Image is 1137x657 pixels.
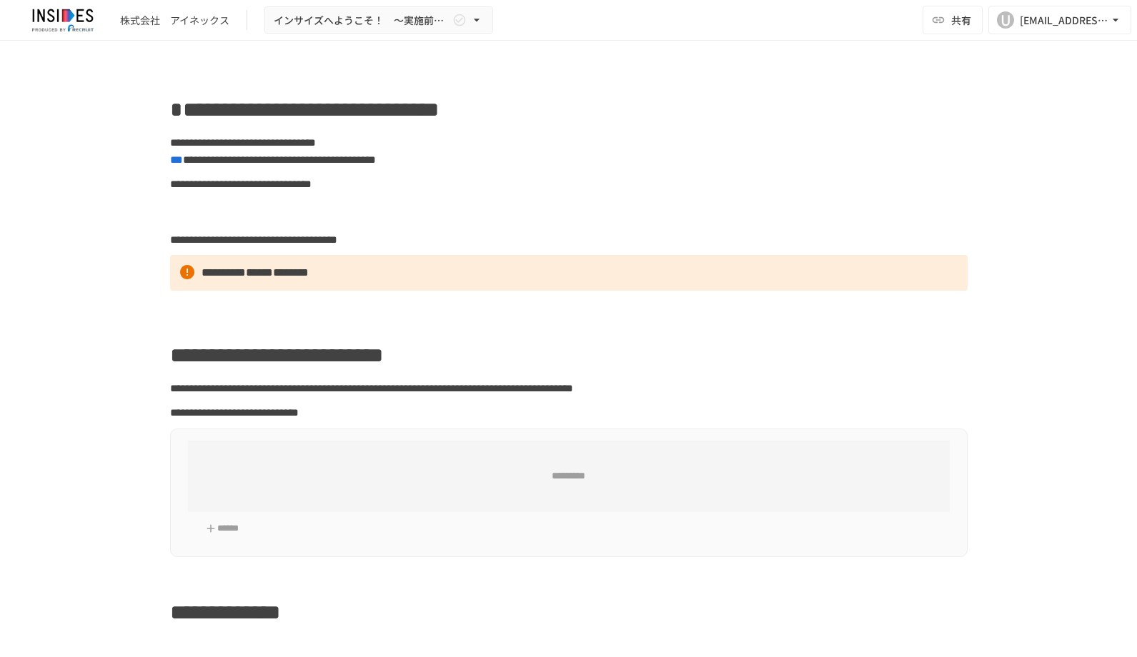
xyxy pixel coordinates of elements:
[274,11,450,29] span: インサイズへようこそ！ ～実施前のご案内～
[264,6,493,34] button: インサイズへようこそ！ ～実施前のご案内～
[923,6,983,34] button: 共有
[17,9,109,31] img: JmGSPSkPjKwBq77AtHmwC7bJguQHJlCRQfAXtnx4WuV
[1020,11,1108,29] div: [EMAIL_ADDRESS][DOMAIN_NAME]
[997,11,1014,29] div: U
[988,6,1131,34] button: U[EMAIL_ADDRESS][DOMAIN_NAME]
[120,13,229,28] div: 株式会社 アイネックス
[951,12,971,28] span: 共有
